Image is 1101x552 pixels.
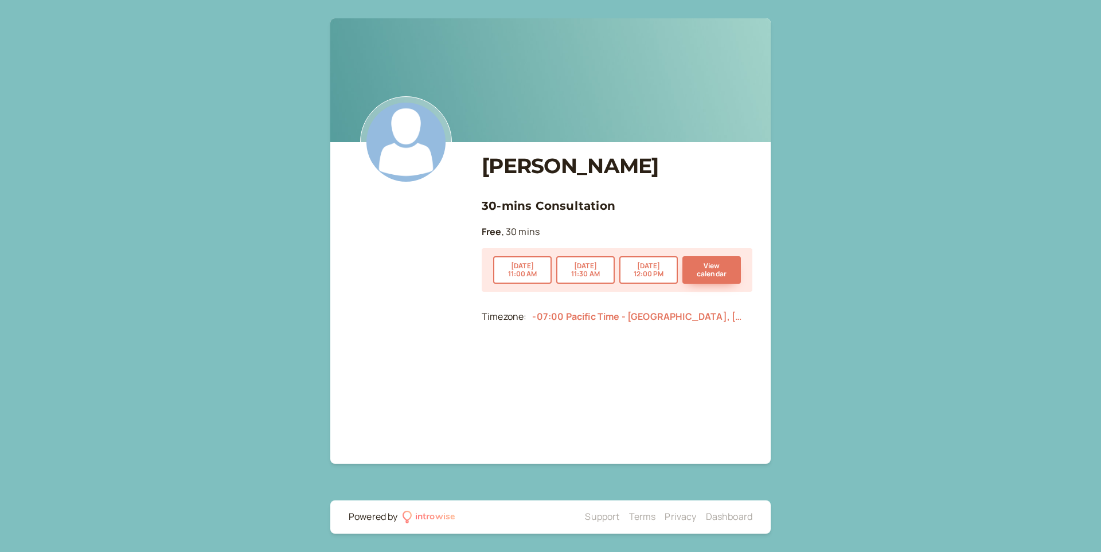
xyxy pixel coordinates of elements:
[482,199,615,213] a: 30-mins Consultation
[493,256,552,284] button: [DATE]11:00 AM
[585,510,619,523] a: Support
[482,310,526,324] div: Timezone:
[349,510,398,524] div: Powered by
[482,154,752,178] h1: [PERSON_NAME]
[556,256,615,284] button: [DATE]11:30 AM
[403,510,456,524] a: introwise
[619,256,678,284] button: [DATE]12:00 PM
[415,510,455,524] div: introwise
[629,510,656,523] a: Terms
[706,510,752,523] a: Dashboard
[682,256,741,284] button: View calendar
[482,225,502,238] b: Free
[665,510,696,523] a: Privacy
[482,225,752,240] p: , 30 mins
